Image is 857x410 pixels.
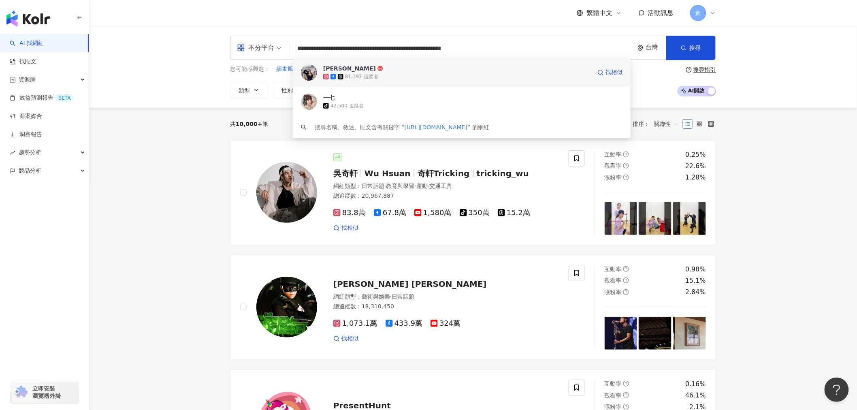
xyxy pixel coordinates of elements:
span: 漲粉率 [605,174,622,181]
div: 15.1% [685,276,706,285]
img: chrome extension [13,386,29,399]
a: searchAI 找網紅 [10,39,44,47]
div: 網紅類型 ： [333,182,559,190]
span: 324萬 [431,319,460,328]
span: · [384,183,386,189]
span: 藝術與娛樂 [362,293,390,300]
span: 漲粉率 [605,404,622,410]
span: 吳奇軒 [333,169,358,178]
span: 觀看率 [605,162,622,169]
div: [PERSON_NAME] [323,64,376,73]
span: tricking_wu [477,169,529,178]
span: question-circle [623,289,629,295]
span: question-circle [623,175,629,180]
button: 插畫風格 [276,65,299,74]
img: post-image [605,317,637,350]
span: 日常話題 [392,293,414,300]
span: 日常話題 [362,183,384,189]
span: 找相似 [605,68,622,77]
img: KOL Avatar [256,162,317,223]
div: 不分平台 [237,41,274,54]
div: 排序： [633,117,683,130]
span: search [301,124,307,130]
span: question-circle [623,266,629,272]
a: KOL Avatar[PERSON_NAME] [PERSON_NAME]網紅類型：藝術與娛樂·日常話題總追蹤數：18,310,4501,073.1萬433.9萬324萬找相似互動率questi... [230,255,716,360]
div: 總追蹤數 ： 18,310,450 [333,303,559,311]
div: 一七 [323,94,335,102]
a: 效益預測報告BETA [10,94,74,102]
span: 您可能感興趣： [230,65,270,73]
div: 0.98% [685,265,706,274]
span: question-circle [623,152,629,157]
img: post-image [639,202,672,235]
div: 42,500 追蹤者 [330,102,364,109]
span: · [414,183,416,189]
span: 立即安裝 瀏覽器外掛 [32,385,61,399]
span: 類型 [239,87,250,94]
span: 互動率 [605,380,622,387]
span: 15.2萬 [498,209,530,217]
img: post-image [639,317,672,350]
img: logo [6,11,50,27]
span: question-circle [623,381,629,387]
span: 資源庫 [19,70,36,89]
img: KOL Avatar [301,64,317,81]
div: 台灣 [646,44,666,51]
div: 46.1% [685,391,706,400]
span: 找相似 [341,224,358,232]
span: 觀看率 [605,392,622,399]
span: 433.9萬 [386,319,423,328]
span: 找相似 [341,335,358,343]
span: 互動率 [605,266,622,272]
span: 67.8萬 [374,209,406,217]
span: 繁體中文 [586,9,612,17]
div: 1.28% [685,173,706,182]
a: 找相似 [597,64,622,81]
span: question-circle [623,392,629,398]
div: 搜尋名稱、敘述、貼文含有關鍵字 “ ” 的網紅 [315,123,489,132]
span: 趨勢分析 [19,143,41,162]
span: 活動訊息 [648,9,674,17]
a: 找貼文 [10,58,36,66]
span: 觀看率 [605,277,622,284]
span: 83.8萬 [333,209,366,217]
span: 10,000+ [236,121,262,127]
span: appstore [237,44,245,52]
div: 2.84% [685,288,706,297]
img: KOL Avatar [301,94,317,110]
span: [PERSON_NAME] [PERSON_NAME] [333,279,487,289]
iframe: Help Scout Beacon - Open [825,378,849,402]
div: 網紅類型 ： [333,293,559,301]
span: rise [10,150,15,156]
span: · [428,183,429,189]
img: post-image [673,202,706,235]
div: 共 筆 [230,121,268,127]
div: 22.6% [685,162,706,171]
span: question-circle [623,163,629,169]
span: [URL][DOMAIN_NAME] [405,124,468,130]
button: 類型 [230,82,268,98]
span: 黃 [695,9,701,17]
img: post-image [673,317,706,350]
span: 奇軒Tricking [418,169,470,178]
img: KOL Avatar [256,277,317,337]
span: 性別 [281,87,293,94]
div: 0.25% [685,150,706,159]
span: 關聯性 [654,117,678,130]
button: 性別 [273,82,311,98]
span: 交通工具 [429,183,452,189]
a: 商案媒合 [10,112,42,120]
span: 350萬 [460,209,490,217]
div: 0.16% [685,380,706,389]
div: 81,397 追蹤者 [345,73,378,80]
span: question-circle [686,67,692,73]
span: environment [637,45,644,51]
a: 洞察報告 [10,130,42,139]
img: post-image [605,202,637,235]
a: chrome extension立即安裝 瀏覽器外掛 [11,381,79,403]
div: 總追蹤數 ： 20,967,887 [333,192,559,200]
span: 1,580萬 [414,209,452,217]
span: 漲粉率 [605,289,622,295]
span: · [390,293,392,300]
a: 找相似 [333,224,358,232]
